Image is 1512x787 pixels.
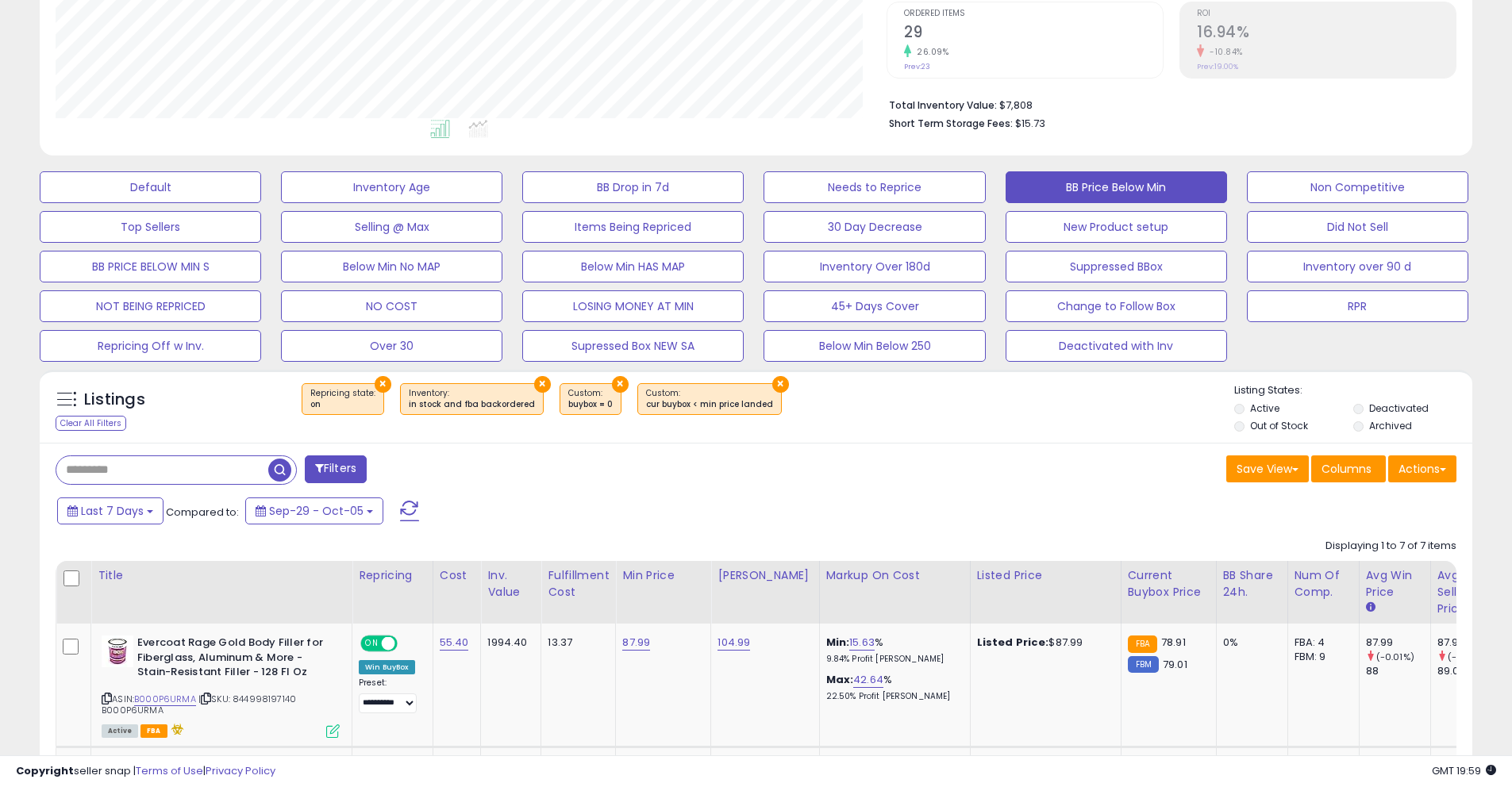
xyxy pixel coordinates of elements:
label: Active [1250,401,1279,415]
div: on [310,399,375,410]
button: Below Min HAS MAP [522,251,744,282]
button: Default [40,171,261,203]
button: × [772,376,789,393]
button: Selling @ Max [281,211,502,243]
button: Actions [1388,455,1456,482]
div: Avg Win Price [1366,567,1424,601]
span: $15.73 [1015,116,1045,131]
button: Below Min No MAP [281,251,502,282]
button: Did Not Sell [1247,211,1468,243]
p: Listing States: [1234,383,1472,398]
b: Total Inventory Value: [889,98,997,112]
div: 13.37 [548,635,603,650]
button: Items Being Repriced [522,211,744,243]
span: 78.91 [1161,635,1186,650]
div: Listed Price [977,567,1114,584]
div: Clear All Filters [56,416,126,431]
b: Listed Price: [977,635,1049,650]
div: BB Share 24h. [1223,567,1281,601]
h2: 16.94% [1197,23,1456,44]
small: Avg Win Price. [1366,601,1375,615]
span: Repricing state : [310,387,375,411]
div: Markup on Cost [826,567,964,584]
small: Prev: 19.00% [1197,62,1238,71]
button: Supressed Box NEW SA [522,330,744,362]
p: 22.50% Profit [PERSON_NAME] [826,691,958,702]
b: Short Term Storage Fees: [889,117,1013,130]
label: Out of Stock [1250,419,1308,432]
div: Preset: [359,678,421,713]
div: buybox = 0 [568,399,613,410]
b: Min: [826,635,850,650]
div: Repricing [359,567,426,584]
div: Displaying 1 to 7 of 7 items [1325,539,1456,554]
span: Compared to: [166,505,239,520]
button: Sep-29 - Oct-05 [245,497,383,524]
small: FBM [1128,656,1159,673]
th: The percentage added to the cost of goods (COGS) that forms the calculator for Min & Max prices. [819,561,970,624]
a: 42.64 [853,672,883,688]
button: Inventory over 90 d [1247,251,1468,282]
div: Min Price [622,567,704,584]
div: FBM: 9 [1295,650,1347,664]
a: Terms of Use [136,763,203,778]
small: -10.84% [1204,46,1243,58]
a: 87.99 [622,635,650,651]
button: Over 30 [281,330,502,362]
li: $7,808 [889,94,1445,113]
img: 41j9PcqS-rL._SL40_.jpg [102,635,133,667]
div: 89.04 [1437,664,1502,678]
strong: Copyright [16,763,74,778]
span: Custom: [646,387,773,411]
div: % [826,673,958,702]
div: 1994.40 [487,635,529,650]
div: 88 [1366,664,1430,678]
h2: 29 [904,23,1163,44]
button: Inventory Age [281,171,502,203]
a: 55.40 [440,635,469,651]
button: × [612,376,629,393]
span: All listings currently available for purchase on Amazon [102,724,138,738]
button: Below Min Below 250 [764,330,985,362]
a: Privacy Policy [206,763,275,778]
span: ROI [1197,10,1456,18]
div: [PERSON_NAME] [718,567,812,584]
div: 87.99 [1437,635,1502,650]
button: BB Drop in 7d [522,171,744,203]
span: Ordered Items [904,10,1163,18]
div: Current Buybox Price [1128,567,1210,601]
span: 79.01 [1163,657,1187,672]
div: Title [98,567,345,584]
button: BB PRICE BELOW MIN S [40,251,261,282]
span: 2025-10-13 19:59 GMT [1432,763,1496,778]
span: Last 7 Days [81,503,144,519]
div: Num of Comp. [1295,567,1352,601]
span: ON [362,637,382,651]
span: FBA [140,724,167,738]
div: ASIN: [102,635,340,736]
b: Max: [826,672,854,687]
button: Filters [305,455,367,483]
button: New Product setup [1006,211,1227,243]
button: Deactivated with Inv [1006,330,1227,362]
button: Top Sellers [40,211,261,243]
button: Last 7 Days [57,497,164,524]
button: × [534,376,551,393]
div: seller snap | | [16,764,275,779]
div: FBA: 4 [1295,635,1347,650]
label: Deactivated [1369,401,1429,415]
button: Change to Follow Box [1006,290,1227,322]
small: Prev: 23 [904,62,930,71]
a: 104.99 [718,635,750,651]
p: 9.84% Profit [PERSON_NAME] [826,654,958,665]
button: Needs to Reprice [764,171,985,203]
a: B000P6URMA [134,693,196,706]
div: 87.99 [1366,635,1430,650]
button: NO COST [281,290,502,322]
span: Sep-29 - Oct-05 [269,503,364,519]
button: 45+ Days Cover [764,290,985,322]
div: cur buybox < min price landed [646,399,773,410]
a: 15.63 [849,635,875,651]
div: Fulfillment Cost [548,567,609,601]
div: Avg Selling Price [1437,567,1495,617]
